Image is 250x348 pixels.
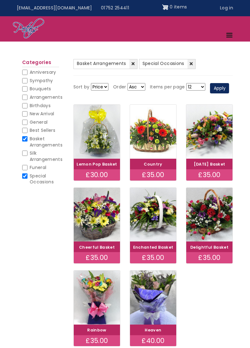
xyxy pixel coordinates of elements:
img: Heaven [130,271,176,325]
div: £35.00 [74,252,120,263]
span: Funeral [30,164,46,171]
div: £35.00 [186,252,232,263]
a: Country [144,162,162,167]
span: Birthdays [30,102,51,109]
div: £35.00 [186,169,232,181]
span: Basket Arrangements [30,136,62,148]
span: New Arrival [30,111,54,117]
div: £35.00 [74,335,120,346]
button: Apply [210,83,229,94]
span: Silk Arrangements [30,150,62,162]
img: Rainbow bouquet [74,271,120,325]
span: Anniversary [30,69,56,75]
span: Sympathy [30,77,53,84]
a: Shopping cart 0 items [162,2,187,12]
img: Carnival Basket [186,105,232,159]
span: Arrangements [30,94,62,100]
a: Special Occasions [139,59,196,69]
a: Heaven [145,327,161,333]
div: £35.00 [130,252,176,263]
a: Log in [216,2,237,14]
a: Rainbow [87,327,106,333]
div: £30.00 [74,169,120,181]
a: [EMAIL_ADDRESS][DOMAIN_NAME] [12,2,97,14]
img: Delightful Basket [186,188,232,242]
span: Special Occasions [142,60,184,67]
a: 01752 254411 [97,2,133,14]
span: Best Sellers [30,127,55,133]
a: Delightful Basket [190,245,228,250]
a: Enchanted Basket [133,245,173,250]
img: Country [130,105,176,159]
span: General [30,119,47,125]
a: Cheerful Basket [79,245,115,250]
label: Order [113,83,126,91]
h2: Categories [22,60,59,67]
label: Sort by [73,83,89,91]
img: Shopping cart [162,2,168,12]
img: Lemon Pop Basket [74,105,120,159]
img: Enchanted Basket [130,188,176,242]
a: [DATE] Basket [194,162,225,167]
a: Basket Arrangements [73,59,137,69]
a: Lemon Pop Basket [77,162,117,167]
span: Basket Arrangements [77,60,126,67]
div: £35.00 [130,169,176,181]
label: Items per page [150,83,185,91]
span: Special Occasions [30,173,54,185]
div: £40.00 [130,335,176,346]
span: Bouquets [30,86,51,92]
img: Home [12,18,45,40]
img: Cheerful Basket [74,188,120,242]
span: 0 items [170,4,187,10]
